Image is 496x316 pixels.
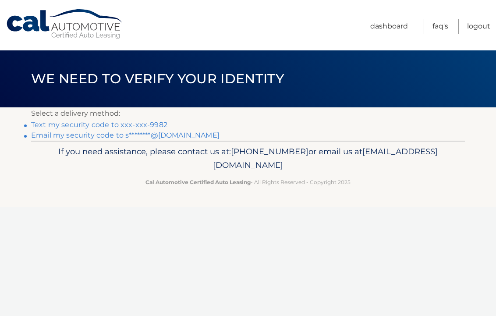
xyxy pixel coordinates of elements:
a: Logout [467,19,490,34]
p: If you need assistance, please contact us at: or email us at [37,145,459,173]
a: Email my security code to s********@[DOMAIN_NAME] [31,131,220,139]
a: Text my security code to xxx-xxx-9982 [31,121,167,129]
span: [PHONE_NUMBER] [231,146,308,156]
p: - All Rights Reserved - Copyright 2025 [37,178,459,187]
a: FAQ's [432,19,448,34]
span: We need to verify your identity [31,71,284,87]
a: Cal Automotive [6,9,124,40]
strong: Cal Automotive Certified Auto Leasing [145,179,251,185]
a: Dashboard [370,19,408,34]
p: Select a delivery method: [31,107,465,120]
